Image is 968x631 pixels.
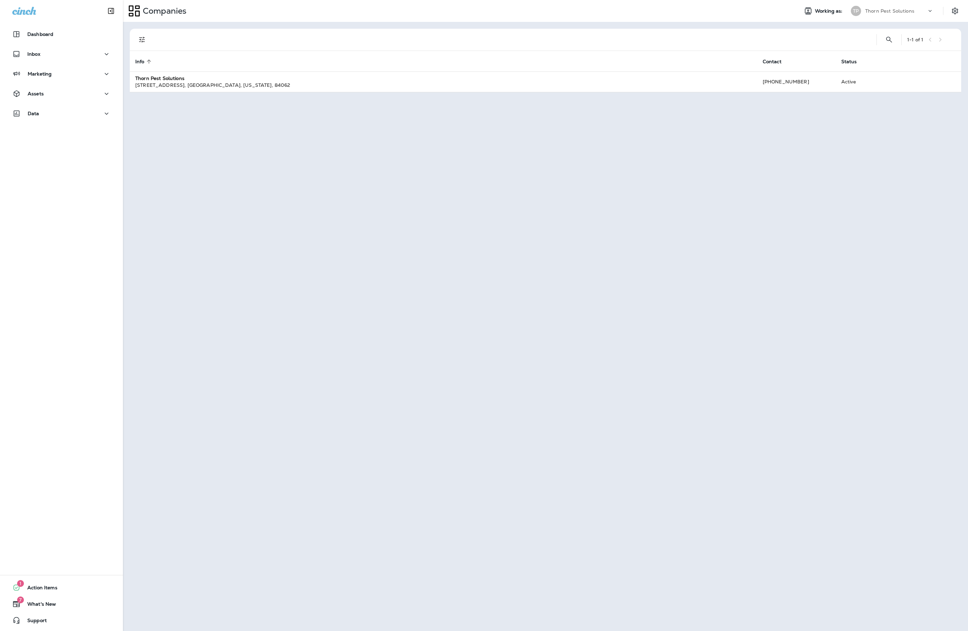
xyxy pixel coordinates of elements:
p: Assets [28,91,44,96]
span: Info [135,59,144,65]
span: Working as: [815,8,844,14]
p: Companies [140,6,186,16]
div: [STREET_ADDRESS] , [GEOGRAPHIC_DATA] , [US_STATE] , 84062 [135,82,752,89]
strong: Thorn Pest Solutions [135,75,184,81]
div: TP [851,6,861,16]
p: Inbox [27,51,40,57]
span: Contact [763,58,790,65]
span: 7 [17,596,24,603]
button: Dashboard [7,27,116,41]
button: 1Action Items [7,581,116,594]
span: What's New [20,601,56,609]
button: Support [7,614,116,627]
button: Collapse Sidebar [101,4,121,18]
span: Action Items [20,585,57,593]
p: Marketing [28,71,52,77]
span: 1 [17,580,24,587]
td: [PHONE_NUMBER] [757,71,836,92]
button: Settings [949,5,961,17]
button: Data [7,107,116,120]
td: Active [836,71,899,92]
span: Support [20,618,47,626]
p: Dashboard [27,31,53,37]
p: Thorn Pest Solutions [865,8,914,14]
button: 7What's New [7,597,116,611]
button: Search Companies [882,33,896,46]
span: Status [841,59,857,65]
span: Info [135,58,153,65]
span: Status [841,58,866,65]
p: Data [28,111,39,116]
button: Marketing [7,67,116,81]
button: Assets [7,87,116,100]
button: Inbox [7,47,116,61]
div: 1 - 1 of 1 [907,37,923,42]
button: Filters [135,33,149,46]
span: Contact [763,59,782,65]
